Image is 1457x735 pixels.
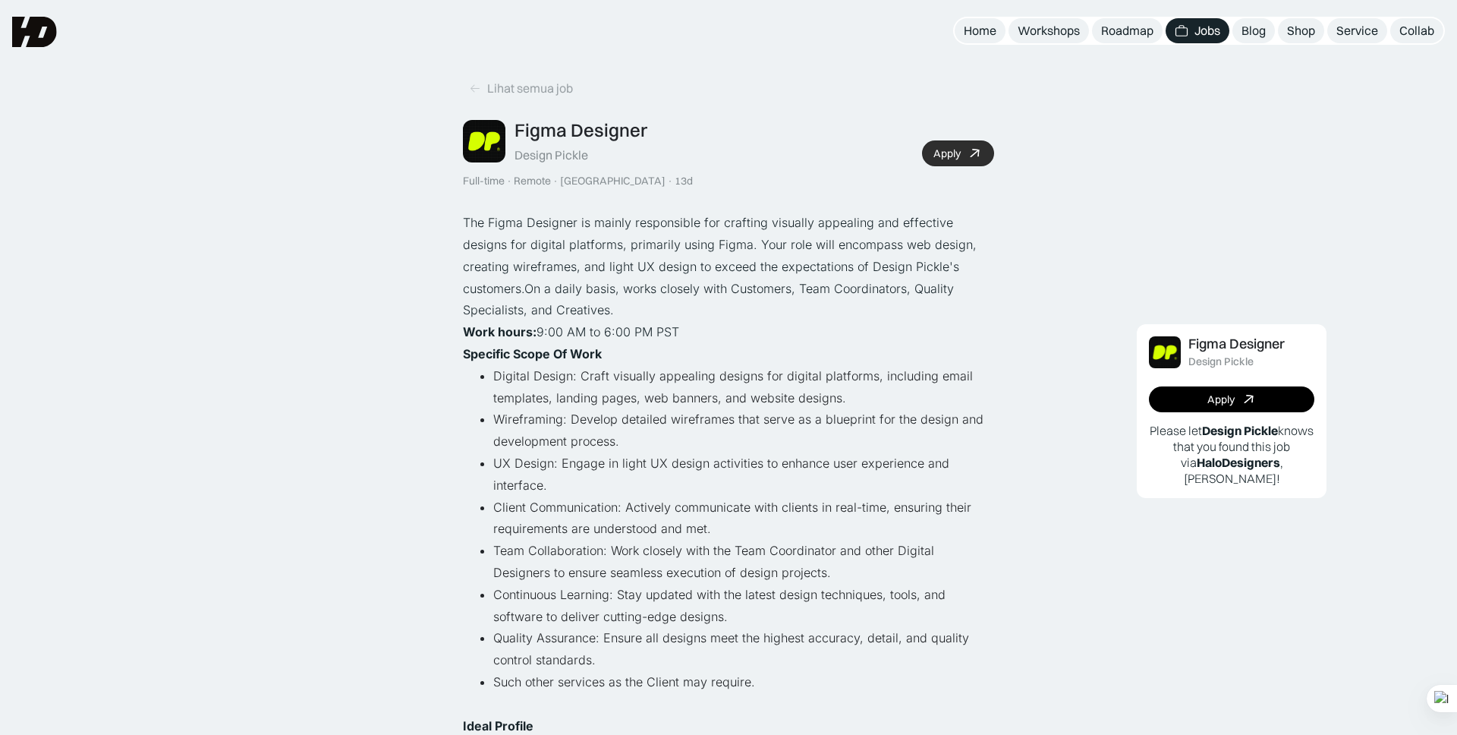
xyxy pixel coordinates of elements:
[1149,386,1314,412] a: Apply
[1188,355,1254,368] div: Design Pickle
[560,175,666,188] div: [GEOGRAPHIC_DATA]
[514,175,551,188] div: Remote
[667,175,673,188] div: ·
[922,140,994,166] a: Apply
[463,324,537,339] strong: Work hours:
[1188,336,1285,352] div: Figma Designer
[506,175,512,188] div: ·
[552,175,559,188] div: ·
[515,119,647,141] div: Figma Designer
[493,453,994,497] li: UX Design: Engage in light UX design activities to enhance user experience and interface.
[493,671,994,715] li: Such other services as the Client may require.
[1336,23,1378,39] div: Service
[493,409,994,453] li: Wireframing: Develop detailed wireframes that serve as a blueprint for the design and development...
[1009,18,1089,43] a: Workshops
[1194,23,1220,39] div: Jobs
[1101,23,1153,39] div: Roadmap
[493,584,994,628] li: Continuous Learning: Stay updated with the latest design techniques, tools, and software to deliv...
[515,147,588,163] div: Design Pickle
[463,120,505,162] img: Job Image
[955,18,1005,43] a: Home
[463,76,579,101] a: Lihat semua job
[1149,423,1314,486] p: Please let knows that you found this job via , [PERSON_NAME]!
[1202,423,1278,438] b: Design Pickle
[1197,455,1280,470] b: HaloDesigners
[1149,336,1181,368] img: Job Image
[1232,18,1275,43] a: Blog
[493,497,994,541] li: Client Communication: Actively communicate with clients in real-time, ensuring their requirements...
[493,627,994,671] li: Quality Assurance: Ensure all designs meet the highest accuracy, detail, and quality control stan...
[1018,23,1080,39] div: Workshops
[1166,18,1229,43] a: Jobs
[1327,18,1387,43] a: Service
[1278,18,1324,43] a: Shop
[463,346,602,361] strong: Specific Scope Of Work
[493,365,994,409] li: Digital Design: Craft visually appealing designs for digital platforms, including email templates...
[1399,23,1434,39] div: Collab
[463,212,994,321] p: The Figma Designer is mainly responsible for crafting visually appealing and effective designs fo...
[487,80,573,96] div: Lihat semua job
[1390,18,1443,43] a: Collab
[463,343,994,365] p: ‍
[1207,393,1235,406] div: Apply
[675,175,693,188] div: 13d
[1287,23,1315,39] div: Shop
[1241,23,1266,39] div: Blog
[463,321,994,343] p: ‍ 9:00 AM to 6:00 PM PST
[933,147,961,160] div: Apply
[463,175,505,188] div: Full-time
[964,23,996,39] div: Home
[493,540,994,584] li: Team Collaboration: Work closely with the Team Coordinator and other Digital Designers to ensure ...
[1092,18,1163,43] a: Roadmap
